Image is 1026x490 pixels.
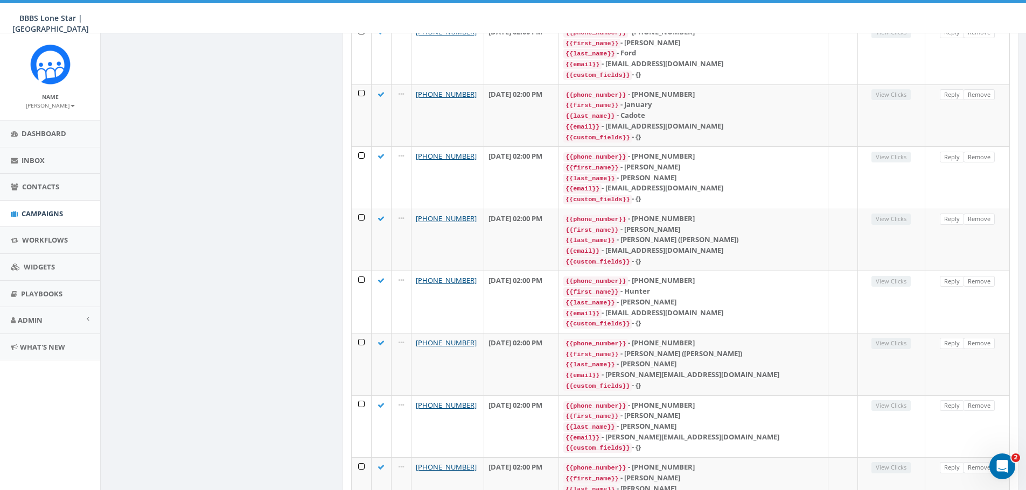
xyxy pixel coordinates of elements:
div: - Hunter [563,286,823,297]
a: Remove [964,400,995,411]
code: {{first_name}} [563,411,620,421]
a: Remove [964,152,995,163]
span: Campaigns [22,209,63,218]
a: Remove [964,276,995,287]
a: [PHONE_NUMBER] [416,275,477,285]
div: - [PHONE_NUMBER] [563,462,823,473]
div: - [PERSON_NAME] ([PERSON_NAME]) [563,235,823,245]
code: {{first_name}} [563,163,620,173]
code: {{first_name}} [563,350,620,359]
div: - {} [563,442,823,453]
div: - [PERSON_NAME] [563,473,823,484]
div: - [PERSON_NAME] [563,224,823,235]
code: {{custom_fields}} [563,257,632,267]
code: {{phone_number}} [563,215,628,224]
div: - [EMAIL_ADDRESS][DOMAIN_NAME] [563,308,823,318]
code: {{email}} [563,122,602,132]
div: - [PERSON_NAME] [563,38,823,48]
a: Remove [964,462,995,473]
div: - {} [563,194,823,204]
span: Dashboard [22,129,66,138]
code: {{first_name}} [563,225,620,235]
code: {{last_name}} [563,298,617,308]
code: {{custom_fields}} [563,195,632,204]
a: Reply [940,89,964,101]
div: - [PERSON_NAME] [563,297,823,308]
a: [PHONE_NUMBER] [416,462,477,472]
div: - [PHONE_NUMBER] [563,214,823,224]
a: [PERSON_NAME] [26,100,75,110]
code: {{email}} [563,309,602,318]
code: {{first_name}} [563,474,620,484]
div: - [PERSON_NAME] [563,173,823,183]
span: 2 [1011,453,1020,462]
td: [DATE] 02:00 PM [484,209,560,271]
span: Inbox [22,155,45,165]
td: [DATE] 02:00 PM [484,22,560,84]
td: [DATE] 02:00 PM [484,333,560,395]
span: What's New [20,342,65,352]
a: Reply [940,400,964,411]
small: [PERSON_NAME] [26,102,75,109]
span: Widgets [24,262,55,272]
td: [DATE] 02:00 PM [484,84,560,147]
code: {{custom_fields}} [563,443,632,453]
div: - {} [563,132,823,143]
td: [DATE] 02:00 PM [484,146,560,209]
div: - Cadote [563,110,823,121]
div: - [PERSON_NAME][EMAIL_ADDRESS][DOMAIN_NAME] [563,432,823,443]
div: - [PHONE_NUMBER] [563,89,823,100]
code: {{first_name}} [563,39,620,48]
code: {{phone_number}} [563,90,628,100]
div: - [PERSON_NAME][EMAIL_ADDRESS][DOMAIN_NAME] [563,370,823,380]
div: - [PHONE_NUMBER] [563,275,823,286]
a: Remove [964,89,995,101]
a: Remove [964,338,995,349]
div: - {} [563,318,823,329]
code: {{phone_number}} [563,463,628,473]
span: Playbooks [21,289,62,299]
div: - [PERSON_NAME] [563,410,823,421]
code: {{last_name}} [563,49,617,59]
small: Name [42,93,59,101]
code: {{email}} [563,246,602,256]
a: [PHONE_NUMBER] [416,338,477,347]
code: {{email}} [563,60,602,69]
div: - [EMAIL_ADDRESS][DOMAIN_NAME] [563,245,823,256]
a: [PHONE_NUMBER] [416,89,477,99]
code: {{custom_fields}} [563,381,632,391]
div: - [EMAIL_ADDRESS][DOMAIN_NAME] [563,183,823,194]
a: Remove [964,214,995,225]
code: {{custom_fields}} [563,319,632,329]
div: - {} [563,69,823,80]
iframe: Intercom live chat [989,453,1015,479]
code: {{phone_number}} [563,276,628,286]
div: - [PHONE_NUMBER] [563,400,823,411]
a: Reply [940,214,964,225]
a: [PHONE_NUMBER] [416,214,477,223]
code: {{email}} [563,433,602,443]
a: Reply [940,338,964,349]
td: [DATE] 02:00 PM [484,271,560,333]
code: {{last_name}} [563,111,617,121]
code: {{phone_number}} [563,401,628,411]
div: - [EMAIL_ADDRESS][DOMAIN_NAME] [563,59,823,69]
span: Contacts [22,182,59,191]
span: Admin [18,315,43,325]
a: Reply [940,152,964,163]
code: {{custom_fields}} [563,70,632,80]
code: {{email}} [563,184,602,194]
code: {{phone_number}} [563,152,628,162]
div: - [PHONE_NUMBER] [563,338,823,349]
code: {{phone_number}} [563,339,628,349]
div: - [PHONE_NUMBER] [563,151,823,162]
code: {{last_name}} [563,360,617,370]
div: - [PERSON_NAME] [563,162,823,173]
div: - [PERSON_NAME] [563,359,823,370]
td: [DATE] 02:00 PM [484,395,560,458]
code: {{first_name}} [563,101,620,110]
a: [PHONE_NUMBER] [416,400,477,410]
div: - [PERSON_NAME] [563,421,823,432]
div: - [PERSON_NAME] ([PERSON_NAME]) [563,349,823,359]
code: {{first_name}} [563,287,620,297]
